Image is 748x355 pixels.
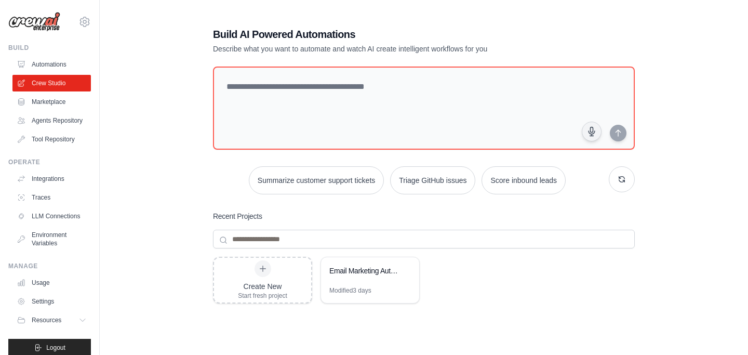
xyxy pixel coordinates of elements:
button: Resources [12,312,91,328]
div: Operate [8,158,91,166]
h3: Recent Projects [213,211,262,221]
span: Logout [46,344,65,352]
p: Describe what you want to automate and watch AI create intelligent workflows for you [213,44,562,54]
a: LLM Connections [12,208,91,225]
a: Traces [12,189,91,206]
div: Create New [238,281,287,292]
h1: Build AI Powered Automations [213,27,562,42]
span: Resources [32,316,61,324]
div: Manage [8,262,91,270]
button: Click to speak your automation idea [582,122,602,141]
div: Start fresh project [238,292,287,300]
button: Score inbound leads [482,166,566,194]
button: Get new suggestions [609,166,635,192]
a: Usage [12,274,91,291]
a: Marketplace [12,94,91,110]
button: Triage GitHub issues [390,166,475,194]
a: Agents Repository [12,112,91,129]
div: Email Marketing Automation Suite [329,266,400,276]
button: Summarize customer support tickets [249,166,384,194]
a: Environment Variables [12,227,91,252]
a: Automations [12,56,91,73]
div: Modified 3 days [329,286,371,295]
a: Tool Repository [12,131,91,148]
div: Build [8,44,91,52]
a: Settings [12,293,91,310]
a: Crew Studio [12,75,91,91]
img: Logo [8,12,60,32]
a: Integrations [12,170,91,187]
